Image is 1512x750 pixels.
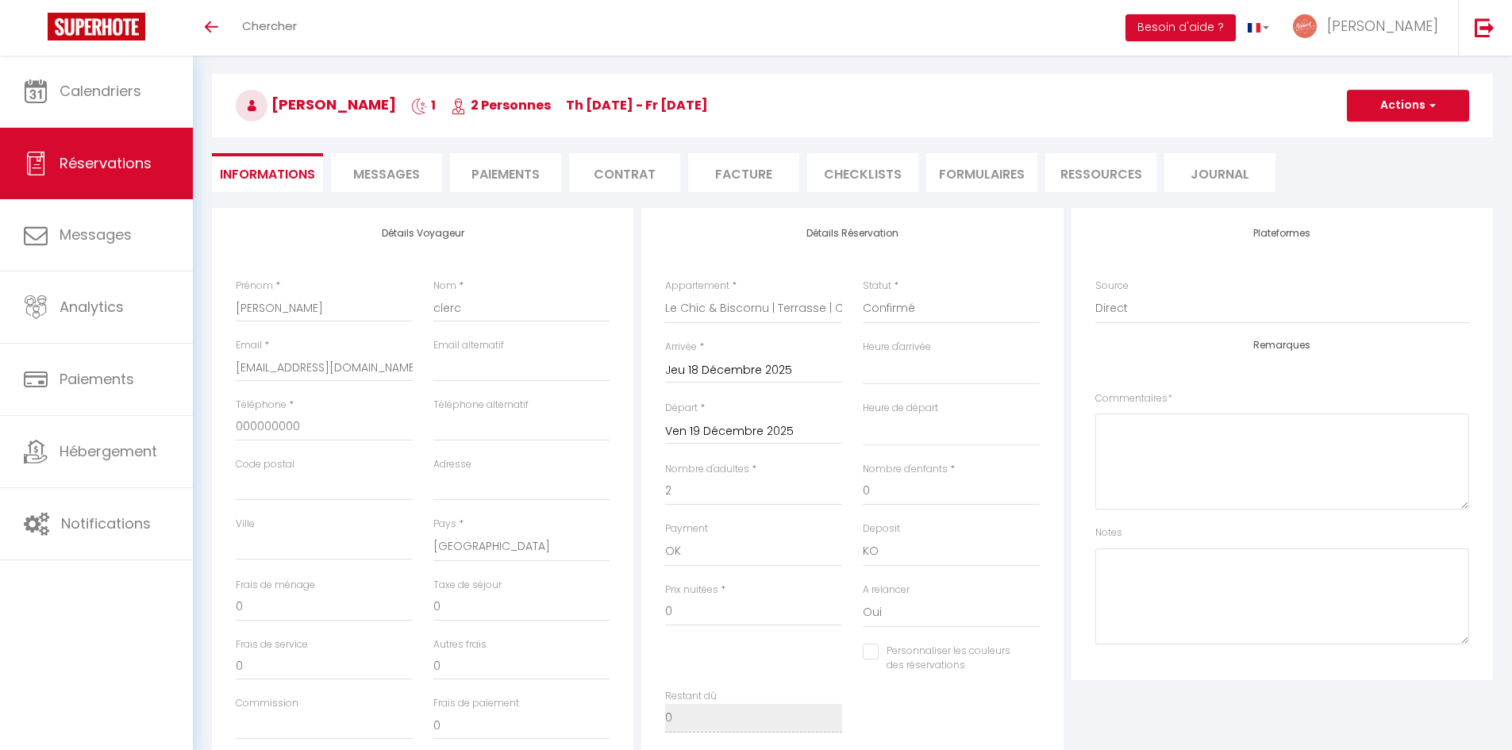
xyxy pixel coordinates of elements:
[60,153,152,173] span: Réservations
[236,338,262,353] label: Email
[1045,153,1156,192] li: Ressources
[863,279,891,294] label: Statut
[665,401,698,416] label: Départ
[433,696,519,711] label: Frais de paiement
[807,153,918,192] li: CHECKLISTS
[863,401,938,416] label: Heure de départ
[1095,279,1129,294] label: Source
[236,696,298,711] label: Commission
[863,340,931,355] label: Heure d'arrivée
[242,17,297,34] span: Chercher
[1095,525,1122,540] label: Notes
[433,398,529,413] label: Téléphone alternatif
[60,297,124,317] span: Analytics
[212,153,323,192] li: Informations
[863,583,910,598] label: A relancer
[863,462,948,477] label: Nombre d'enfants
[451,96,551,114] span: 2 Personnes
[926,153,1037,192] li: FORMULAIRES
[433,517,456,532] label: Pays
[688,153,799,192] li: Facture
[863,521,900,537] label: Deposit
[665,689,717,704] label: Restant dû
[665,521,708,537] label: Payment
[433,279,456,294] label: Nom
[1347,90,1469,121] button: Actions
[1475,17,1495,37] img: logout
[236,228,610,239] h4: Détails Voyageur
[1125,14,1236,41] button: Besoin d'aide ?
[665,583,718,598] label: Prix nuitées
[1327,16,1438,36] span: [PERSON_NAME]
[1293,14,1317,38] img: ...
[433,578,502,593] label: Taxe de séjour
[48,13,145,40] img: Super Booking
[353,165,420,183] span: Messages
[433,338,504,353] label: Email alternatif
[433,637,487,652] label: Autres frais
[236,94,396,114] span: [PERSON_NAME]
[665,228,1039,239] h4: Détails Réservation
[60,441,157,461] span: Hébergement
[236,637,308,652] label: Frais de service
[1095,340,1469,351] h4: Remarques
[236,457,294,472] label: Code postal
[61,513,151,533] span: Notifications
[665,340,697,355] label: Arrivée
[411,96,436,114] span: 1
[60,369,134,389] span: Paiements
[1164,153,1275,192] li: Journal
[1095,228,1469,239] h4: Plateformes
[60,81,141,101] span: Calendriers
[569,153,680,192] li: Contrat
[236,398,287,413] label: Téléphone
[566,96,708,114] span: Th [DATE] - Fr [DATE]
[665,279,729,294] label: Appartement
[236,279,273,294] label: Prénom
[1095,391,1172,406] label: Commentaires
[450,153,561,192] li: Paiements
[433,457,471,472] label: Adresse
[236,578,315,593] label: Frais de ménage
[236,517,255,532] label: Ville
[665,462,749,477] label: Nombre d'adultes
[60,225,132,244] span: Messages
